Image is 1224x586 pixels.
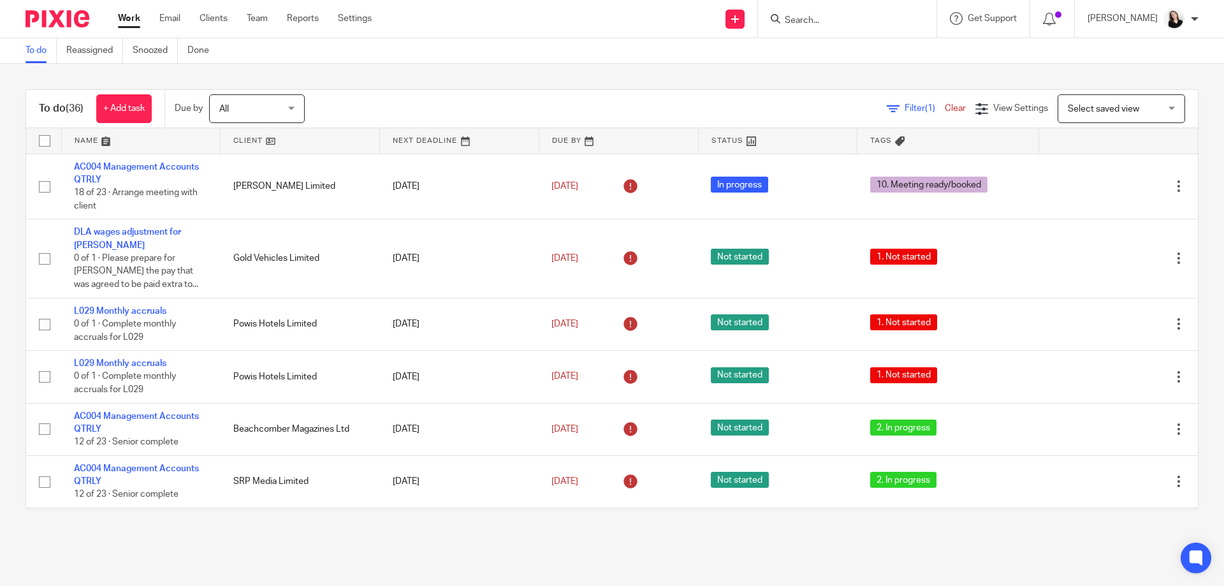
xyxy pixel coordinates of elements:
[905,104,945,113] span: Filter
[380,219,539,298] td: [DATE]
[247,12,268,25] a: Team
[968,14,1017,23] span: Get Support
[711,314,769,330] span: Not started
[74,307,166,316] a: L029 Monthly accruals
[287,12,319,25] a: Reports
[551,319,578,328] span: [DATE]
[118,12,140,25] a: Work
[133,38,178,63] a: Snoozed
[74,163,199,184] a: AC004 Management Accounts QTRLY
[221,219,380,298] td: Gold Vehicles Limited
[221,508,380,560] td: Bromleigh House Ltd
[711,177,768,193] span: In progress
[783,15,898,27] input: Search
[993,104,1048,113] span: View Settings
[945,104,966,113] a: Clear
[380,351,539,403] td: [DATE]
[1088,12,1158,25] p: [PERSON_NAME]
[221,455,380,508] td: SRP Media Limited
[74,319,176,342] span: 0 of 1 · Complete monthly accruals for L029
[551,254,578,263] span: [DATE]
[96,94,152,123] a: + Add task
[25,10,89,27] img: Pixie
[74,254,198,289] span: 0 of 1 · Please prepare for [PERSON_NAME] the pay that was agreed to be paid extra to...
[74,490,178,499] span: 12 of 23 · Senior complete
[74,372,176,395] span: 0 of 1 · Complete monthly accruals for L029
[74,437,178,446] span: 12 of 23 · Senior complete
[74,464,199,486] a: AC004 Management Accounts QTRLY
[870,367,937,383] span: 1. Not started
[551,425,578,434] span: [DATE]
[551,182,578,191] span: [DATE]
[219,105,229,114] span: All
[711,249,769,265] span: Not started
[1068,105,1139,114] span: Select saved view
[870,177,987,193] span: 10. Meeting ready/booked
[711,367,769,383] span: Not started
[221,403,380,455] td: Beachcomber Magazines Ltd
[221,298,380,350] td: Powis Hotels Limited
[74,188,198,210] span: 18 of 23 · Arrange meeting with client
[551,372,578,381] span: [DATE]
[25,38,57,63] a: To do
[39,102,84,115] h1: To do
[870,249,937,265] span: 1. Not started
[551,477,578,486] span: [DATE]
[870,420,936,436] span: 2. In progress
[870,472,936,488] span: 2. In progress
[200,12,228,25] a: Clients
[66,38,123,63] a: Reassigned
[380,154,539,219] td: [DATE]
[187,38,219,63] a: Done
[338,12,372,25] a: Settings
[175,102,203,115] p: Due by
[221,351,380,403] td: Powis Hotels Limited
[711,472,769,488] span: Not started
[74,412,199,434] a: AC004 Management Accounts QTRLY
[159,12,180,25] a: Email
[870,137,892,144] span: Tags
[380,403,539,455] td: [DATE]
[711,420,769,436] span: Not started
[925,104,935,113] span: (1)
[74,359,166,368] a: L029 Monthly accruals
[1164,9,1184,29] img: HR%20Andrew%20Price_Molly_Poppy%20Jakes%20Photography-7.jpg
[66,103,84,114] span: (36)
[221,154,380,219] td: [PERSON_NAME] Limited
[74,228,181,249] a: DLA wages adjustment for [PERSON_NAME]
[380,298,539,350] td: [DATE]
[870,314,937,330] span: 1. Not started
[380,508,539,560] td: [DATE]
[380,455,539,508] td: [DATE]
